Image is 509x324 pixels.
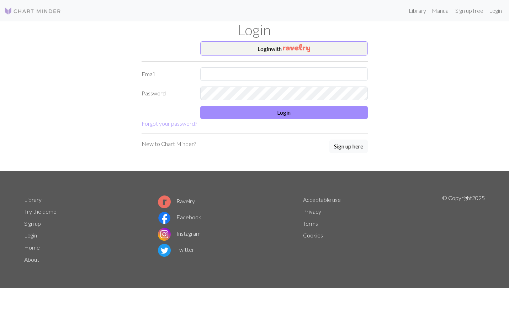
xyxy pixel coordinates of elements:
a: Try the demo [24,208,57,215]
button: Sign up here [329,140,368,153]
a: Ravelry [158,198,195,204]
button: Login [200,106,368,119]
label: Password [137,87,196,100]
a: Login [486,4,505,18]
img: Ravelry logo [158,195,171,208]
a: Instagram [158,230,201,237]
a: Acceptable use [303,196,341,203]
img: Twitter logo [158,244,171,257]
a: Cookies [303,232,323,239]
a: Twitter [158,246,194,253]
a: Sign up free [452,4,486,18]
img: Logo [4,7,61,15]
a: Login [24,232,37,239]
img: Ravelry [283,44,310,52]
a: Library [406,4,429,18]
a: Terms [303,220,318,227]
button: Loginwith [200,41,368,56]
h1: Login [20,21,489,38]
img: Instagram logo [158,228,171,241]
p: © Copyright 2025 [442,194,485,266]
a: Forgot your password? [142,120,197,127]
a: Facebook [158,214,201,220]
a: Manual [429,4,452,18]
a: About [24,256,39,263]
p: New to Chart Minder? [142,140,196,148]
img: Facebook logo [158,211,171,224]
a: Library [24,196,42,203]
a: Sign up here [329,140,368,154]
a: Privacy [303,208,321,215]
a: Sign up [24,220,41,227]
a: Home [24,244,40,251]
label: Email [137,67,196,81]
